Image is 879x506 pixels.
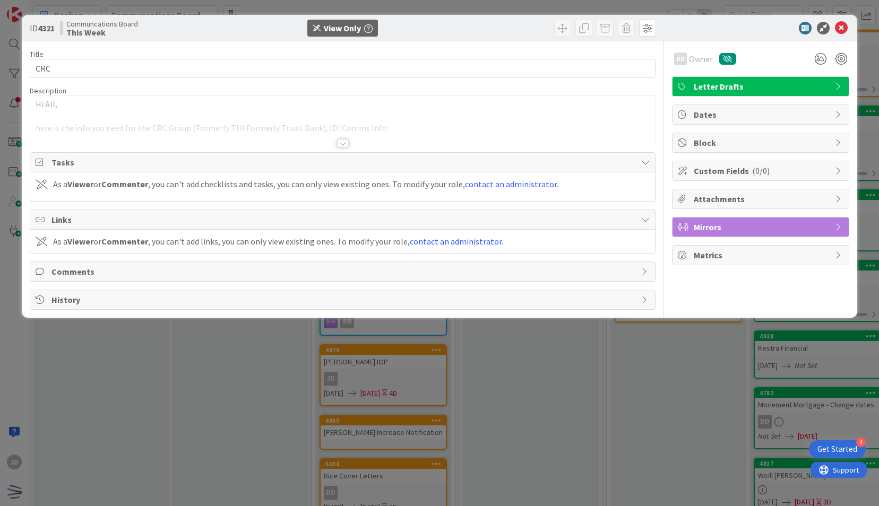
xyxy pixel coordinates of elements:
[30,86,66,95] span: Description
[694,80,830,93] span: Letter Drafts
[101,179,148,189] b: Commenter
[694,193,830,205] span: Attachments
[51,265,635,278] span: Comments
[66,20,138,28] span: Communcations Board
[51,293,635,306] span: History
[324,22,361,34] div: View Only
[30,59,655,78] input: type card name here...
[809,440,866,458] div: Open Get Started checklist, remaining modules: 4
[67,236,93,247] b: Viewer
[51,156,635,169] span: Tasks
[30,49,44,59] label: Title
[30,22,55,34] span: ID
[22,2,48,14] span: Support
[856,438,866,447] div: 4
[38,23,55,33] b: 4321
[101,236,148,247] b: Commenter
[465,179,557,189] a: contact an administrator
[674,53,687,65] div: DD
[51,213,635,226] span: Links
[694,108,830,121] span: Dates
[66,28,138,37] b: This Week
[36,98,649,110] p: Hi All,
[752,165,770,176] span: ( 0/0 )
[817,444,857,455] div: Get Started
[53,178,558,190] div: As a or , you can't add checklists and tasks, you can only view existing ones. To modify your rol...
[694,249,830,261] span: Metrics
[410,236,502,247] a: contact an administrator
[694,221,830,233] span: Mirrors
[694,164,830,177] span: Custom Fields
[689,53,713,65] span: Owner
[694,136,830,149] span: Block
[67,179,93,189] b: Viewer
[53,235,503,248] div: As a or , you can't add links, you can only view existing ones. To modify your role, .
